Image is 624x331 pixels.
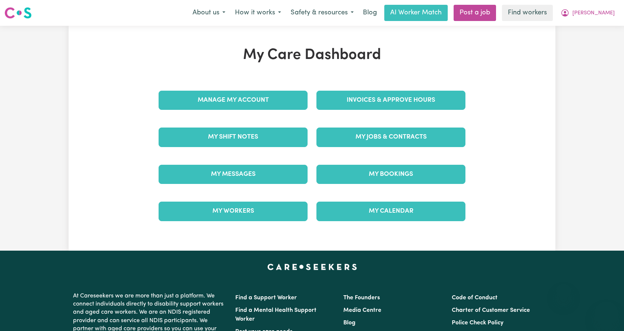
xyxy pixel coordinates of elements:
a: Find workers [502,5,553,21]
a: Blog [358,5,381,21]
button: About us [188,5,230,21]
a: My Jobs & Contracts [316,128,465,147]
a: Find a Mental Health Support Worker [235,307,316,322]
img: Careseekers logo [4,6,32,20]
a: Blog [343,320,356,326]
a: Post a job [454,5,496,21]
a: My Bookings [316,165,465,184]
a: Find a Support Worker [235,295,297,301]
button: How it works [230,5,286,21]
iframe: Close message [556,284,571,299]
button: My Account [556,5,620,21]
a: My Workers [159,202,308,221]
a: Invoices & Approve Hours [316,91,465,110]
a: My Messages [159,165,308,184]
a: Manage My Account [159,91,308,110]
a: Media Centre [343,307,381,313]
a: Police Check Policy [452,320,503,326]
a: Charter of Customer Service [452,307,530,313]
a: Careseekers home page [267,264,357,270]
a: My Shift Notes [159,128,308,147]
button: Safety & resources [286,5,358,21]
a: Careseekers logo [4,4,32,21]
h1: My Care Dashboard [154,46,470,64]
span: [PERSON_NAME] [572,9,615,17]
a: Code of Conduct [452,295,498,301]
a: My Calendar [316,202,465,221]
iframe: Button to launch messaging window [594,302,618,325]
a: The Founders [343,295,380,301]
a: AI Worker Match [384,5,448,21]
